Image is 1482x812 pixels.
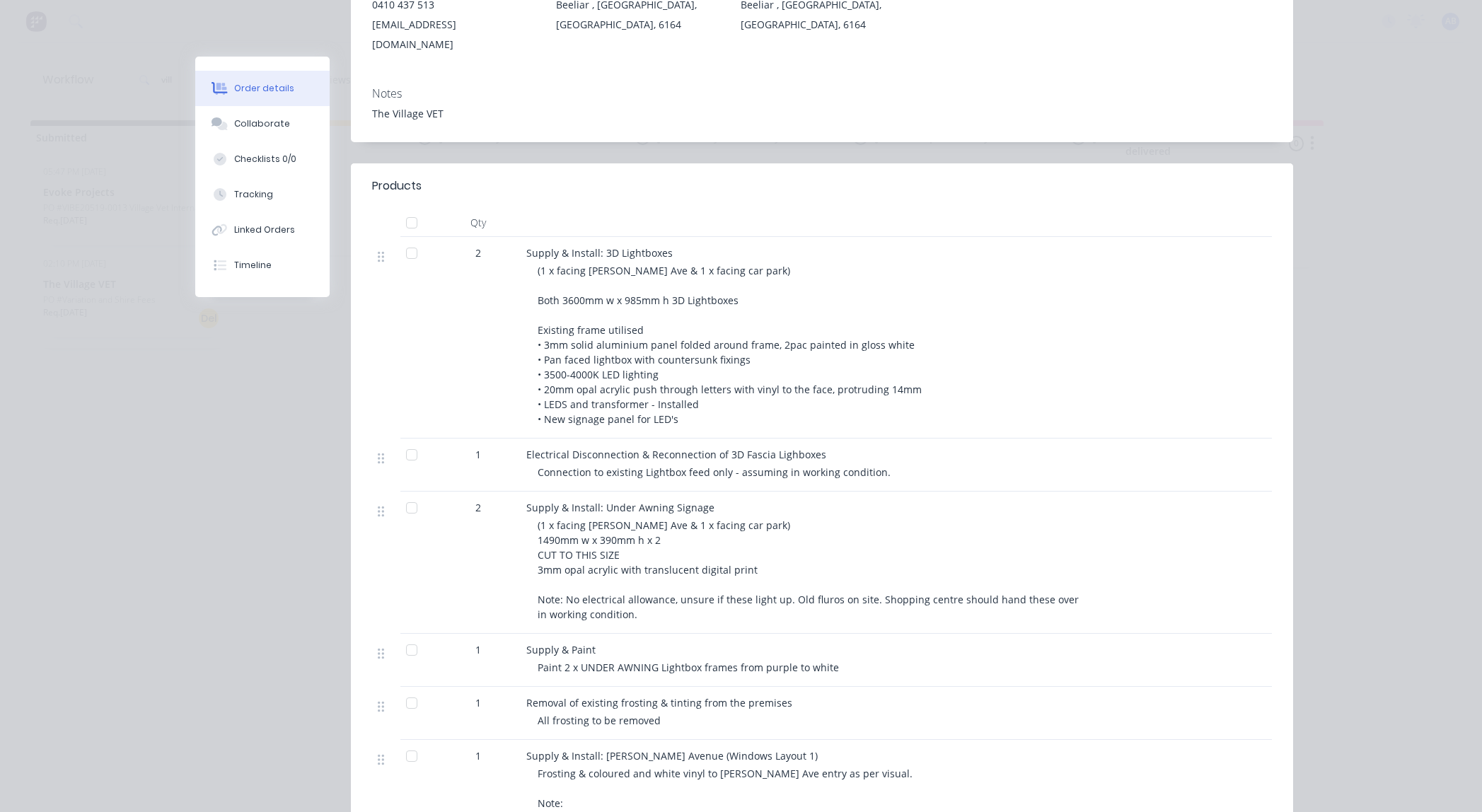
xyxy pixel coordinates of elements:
[526,643,596,656] span: Supply & Paint
[538,661,839,674] span: Paint 2 x UNDER AWNING Lightbox frames from purple to white
[195,71,330,106] button: Order details
[234,82,294,95] div: Order details
[475,748,481,763] span: 1
[475,245,481,260] span: 2
[526,501,714,514] span: Supply & Install: Under Awning Signage
[526,448,826,461] span: Electrical Disconnection & Reconnection of 3D Fascia Lighboxes
[234,188,273,201] div: Tracking
[234,259,272,272] div: Timeline
[234,224,295,236] div: Linked Orders
[538,518,1082,621] span: (1 x facing [PERSON_NAME] Ave & 1 x facing car park) 1490mm w x 390mm h x 2 CUT TO THIS SIZE 3mm ...
[372,106,1272,121] div: The Village VET
[538,714,661,727] span: All frosting to be removed
[195,248,330,283] button: Timeline
[538,465,891,479] span: Connection to existing Lightbox feed only - assuming in working condition.
[372,15,534,54] div: [EMAIL_ADDRESS][DOMAIN_NAME]
[475,500,481,515] span: 2
[372,178,422,195] div: Products
[195,177,330,212] button: Tracking
[195,212,330,248] button: Linked Orders
[526,246,673,260] span: Supply & Install: 3D Lightboxes
[372,87,1272,100] div: Notes
[436,209,521,237] div: Qty
[475,447,481,462] span: 1
[234,153,296,166] div: Checklists 0/0
[538,264,922,426] span: (1 x facing [PERSON_NAME] Ave & 1 x facing car park) Both 3600mm w x 985mm h 3D Lightboxes Existi...
[475,642,481,657] span: 1
[475,695,481,710] span: 1
[195,106,330,141] button: Collaborate
[234,117,290,130] div: Collaborate
[526,696,792,709] span: Removal of existing frosting & tinting from the premises
[195,141,330,177] button: Checklists 0/0
[526,749,818,762] span: Supply & Install: [PERSON_NAME] Avenue (Windows Layout 1)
